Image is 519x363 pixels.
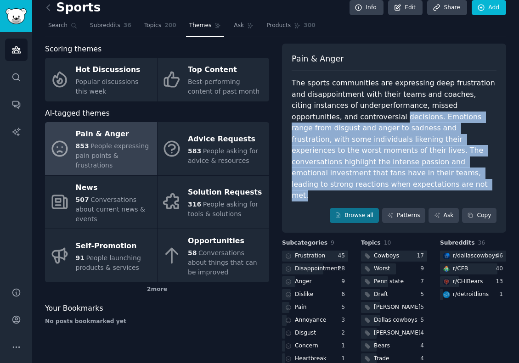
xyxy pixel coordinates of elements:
[420,278,427,286] div: 7
[76,127,152,142] div: Pain & Anger
[48,22,68,30] span: Search
[453,265,468,273] div: r/ CFB
[76,254,141,271] span: People launching products & services
[374,265,390,273] div: Worst
[496,278,506,286] div: 13
[76,196,145,223] span: Conversations about current news & events
[188,249,197,257] span: 58
[188,201,258,218] span: People asking for tools & solutions
[90,22,120,30] span: Subreddits
[361,263,427,275] a: Worst9
[374,355,389,363] div: Trade
[361,251,427,262] a: Cowboys17
[499,290,506,299] div: 1
[45,318,269,326] div: No posts bookmarked yet
[282,276,348,288] a: Anger9
[443,279,450,285] img: CHIBears
[417,252,427,260] div: 17
[420,290,427,299] div: 5
[76,63,152,78] div: Hot Discussions
[384,240,391,246] span: 10
[45,0,101,15] h2: Sports
[374,342,390,350] div: Bears
[374,278,404,286] div: Penn state
[124,22,131,30] span: 36
[188,201,201,208] span: 316
[188,132,265,146] div: Advice Requests
[374,329,421,337] div: [PERSON_NAME]
[234,22,244,30] span: Ask
[304,22,316,30] span: 300
[263,18,318,37] a: Products300
[188,147,201,155] span: 583
[231,18,257,37] a: Ask
[76,142,89,150] span: 853
[341,329,348,337] div: 2
[266,22,291,30] span: Products
[453,278,483,286] div: r/ CHIBears
[282,251,348,262] a: Frustration45
[282,289,348,301] a: Dislike6
[341,355,348,363] div: 1
[158,229,270,282] a: Opportunities58Conversations about things that can be improved
[440,289,506,301] a: detroitlionsr/detroitlions1
[292,78,496,201] div: The sports communities are expressing deep frustration and disappointment with their teams and co...
[361,276,427,288] a: Penn state7
[420,316,427,324] div: 5
[76,142,149,169] span: People expressing pain points & frustrations
[295,278,312,286] div: Anger
[420,265,427,273] div: 9
[420,342,427,350] div: 4
[295,265,340,273] div: Disappointment
[282,239,327,247] span: Subcategories
[338,265,348,273] div: 28
[144,22,161,30] span: Topics
[330,208,379,223] a: Browse all
[496,265,506,273] div: 40
[341,290,348,299] div: 6
[282,341,348,352] a: Concern1
[361,289,427,301] a: Draft5
[374,290,388,299] div: Draft
[6,8,27,24] img: GummySearch logo
[76,239,152,253] div: Self-Promotion
[188,185,265,200] div: Solution Requests
[282,263,348,275] a: Disappointment28
[443,266,450,272] img: CFB
[282,302,348,313] a: Pain5
[188,147,258,164] span: People asking for advice & resources
[188,63,265,78] div: Top Content
[440,239,475,247] span: Subreddits
[186,18,225,37] a: Themes
[341,316,348,324] div: 3
[45,44,102,55] span: Scoring themes
[478,240,485,246] span: 36
[420,303,427,312] div: 5
[374,316,417,324] div: Dallas cowboys
[295,290,313,299] div: Dislike
[76,78,139,95] span: Popular discussions this week
[189,22,212,30] span: Themes
[87,18,135,37] a: Subreddits36
[45,108,110,119] span: AI-tagged themes
[341,303,348,312] div: 5
[164,22,176,30] span: 200
[45,303,103,314] span: Your Bookmarks
[295,355,327,363] div: Heartbreak
[462,208,496,223] button: Copy
[374,303,421,312] div: [PERSON_NAME]
[361,341,427,352] a: Bears4
[292,53,344,65] span: Pain & Anger
[382,208,425,223] a: Patterns
[76,196,89,203] span: 507
[453,252,498,260] div: r/ dallascowboys
[361,239,381,247] span: Topics
[45,176,157,229] a: News507Conversations about current news & events
[45,58,157,101] a: Hot DiscussionsPopular discussions this week
[440,251,506,262] a: dallascowboysr/dallascowboys46
[188,78,259,95] span: Best-performing content of past month
[374,252,399,260] div: Cowboys
[453,290,489,299] div: r/ detroitlions
[341,278,348,286] div: 9
[45,18,80,37] a: Search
